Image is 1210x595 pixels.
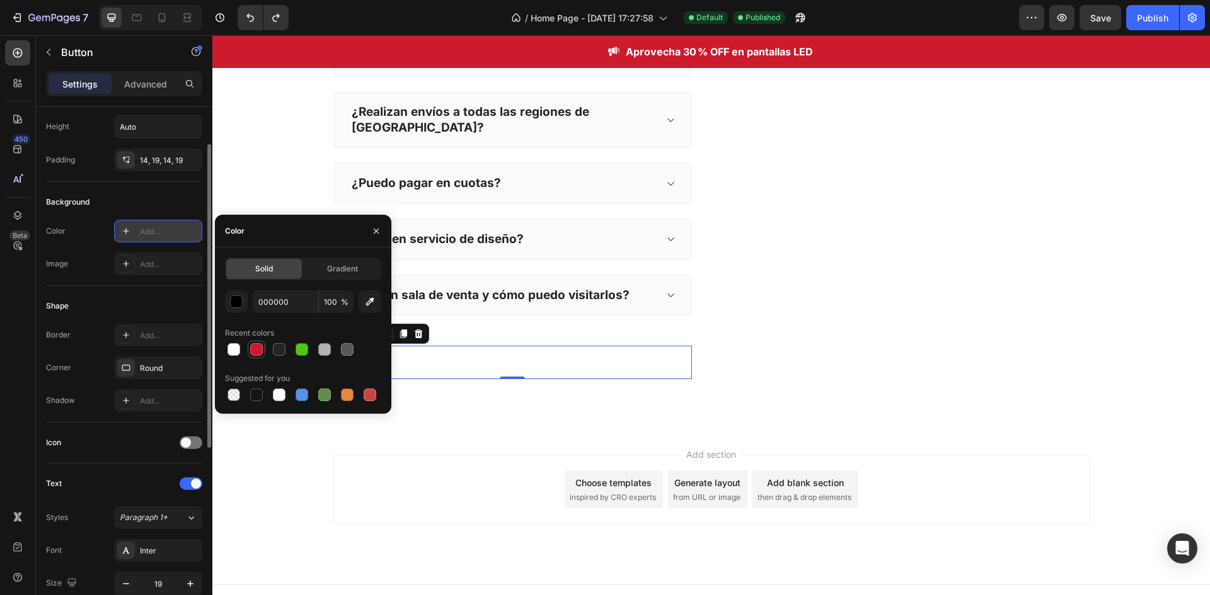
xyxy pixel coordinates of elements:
[255,263,273,275] span: Solid
[46,575,79,592] div: Size
[46,512,68,523] div: Styles
[140,395,199,407] div: Add...
[120,512,168,523] span: Paragraph 1*
[469,412,529,426] span: Add section
[363,441,439,454] div: Choose templates
[253,290,318,313] input: Eg: FFFFFF
[140,226,199,237] div: Add...
[140,259,199,270] div: Add...
[83,10,88,25] p: 7
[531,11,654,25] span: Home Page - [DATE] 17:27:58
[46,545,62,556] div: Font
[46,437,61,448] div: Icon
[225,373,290,384] div: Suggested for you
[46,121,69,132] div: Height
[238,5,289,30] div: Undo/Redo
[46,329,71,341] div: Border
[357,456,444,468] span: inspired by CRO experts
[545,456,639,468] span: then drag & drop elements
[327,263,358,275] span: Gradient
[46,395,75,406] div: Shadow
[140,545,199,557] div: Inter
[115,115,202,138] input: Auto
[140,363,199,374] div: Round
[341,297,349,308] span: %
[225,327,274,339] div: Recent colors
[46,196,89,208] div: Background
[1126,5,1179,30] button: Publish
[696,12,723,23] span: Default
[46,300,69,312] div: Shape
[46,362,71,373] div: Corner
[462,441,528,454] div: Generate layout
[1137,11,1168,25] div: Publish
[46,225,66,237] div: Color
[1080,5,1121,30] button: Save
[114,506,202,529] button: Paragraph 1*
[12,134,30,144] div: 450
[124,77,167,91] p: Advanced
[62,77,98,91] p: Settings
[5,5,94,30] button: 7
[9,230,30,241] div: Beta
[1090,13,1111,23] span: Save
[555,441,631,454] div: Add blank section
[46,258,68,269] div: Image
[1167,533,1197,564] div: Open Intercom Messenger
[461,456,528,468] span: from URL or image
[525,11,528,25] span: /
[140,330,199,341] div: Add...
[46,478,62,489] div: Text
[225,225,245,237] div: Color
[746,12,780,23] span: Published
[46,154,75,166] div: Padding
[212,35,1210,595] iframe: Design area
[140,155,199,166] div: 14, 19, 14, 19
[61,45,168,60] p: Button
